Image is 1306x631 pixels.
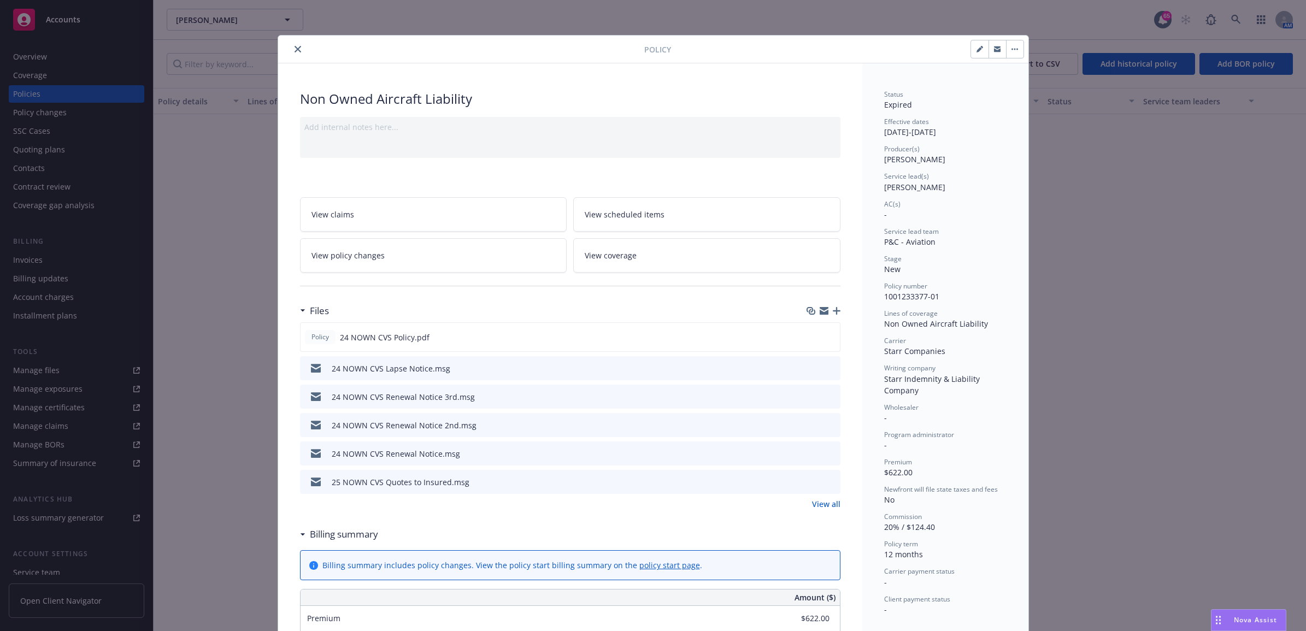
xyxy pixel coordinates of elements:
[585,250,637,261] span: View coverage
[884,209,887,220] span: -
[332,420,476,431] div: 24 NOWN CVS Renewal Notice 2nd.msg
[300,238,567,273] a: View policy changes
[809,420,817,431] button: download file
[765,610,836,627] input: 0.00
[332,476,469,488] div: 25 NOWN CVS Quotes to Insured.msg
[884,227,939,236] span: Service lead team
[884,512,922,521] span: Commission
[795,592,836,603] span: Amount ($)
[884,346,945,356] span: Starr Companies
[884,291,939,302] span: 1001233377-01
[884,363,936,373] span: Writing company
[884,154,945,164] span: [PERSON_NAME]
[884,549,923,559] span: 12 months
[644,44,671,55] span: Policy
[585,209,664,220] span: View scheduled items
[884,430,954,439] span: Program administrator
[826,363,836,374] button: preview file
[884,172,929,181] span: Service lead(s)
[884,485,998,494] span: Newfront will file state taxes and fees
[340,332,430,343] span: 24 NOWN CVS Policy.pdf
[809,363,817,374] button: download file
[332,448,460,459] div: 24 NOWN CVS Renewal Notice.msg
[884,374,982,396] span: Starr Indemnity & Liability Company
[884,412,887,423] span: -
[808,332,817,343] button: download file
[291,43,304,56] button: close
[884,604,887,615] span: -
[826,476,836,488] button: preview file
[300,304,329,318] div: Files
[311,250,385,261] span: View policy changes
[884,457,912,467] span: Premium
[884,539,918,549] span: Policy term
[884,403,919,412] span: Wholesaler
[884,319,988,329] span: Non Owned Aircraft Liability
[884,336,906,345] span: Carrier
[884,281,927,291] span: Policy number
[826,332,836,343] button: preview file
[884,522,935,532] span: 20% / $124.40
[884,567,955,576] span: Carrier payment status
[322,559,702,571] div: Billing summary includes policy changes. View the policy start billing summary on the .
[573,197,840,232] a: View scheduled items
[826,391,836,403] button: preview file
[300,197,567,232] a: View claims
[310,304,329,318] h3: Files
[884,309,938,318] span: Lines of coverage
[884,117,929,126] span: Effective dates
[304,121,836,133] div: Add internal notes here...
[884,577,887,587] span: -
[884,254,902,263] span: Stage
[1234,615,1277,624] span: Nova Assist
[307,613,340,623] span: Premium
[884,237,936,247] span: P&C - Aviation
[300,527,378,541] div: Billing summary
[884,90,903,99] span: Status
[639,560,700,570] a: policy start page
[884,144,920,154] span: Producer(s)
[809,391,817,403] button: download file
[884,440,887,450] span: -
[809,448,817,459] button: download file
[1211,609,1286,631] button: Nova Assist
[573,238,840,273] a: View coverage
[884,117,1007,138] div: [DATE] - [DATE]
[300,90,840,108] div: Non Owned Aircraft Liability
[310,527,378,541] h3: Billing summary
[826,448,836,459] button: preview file
[884,199,901,209] span: AC(s)
[1211,610,1225,630] div: Drag to move
[884,467,913,477] span: $622.00
[826,420,836,431] button: preview file
[812,498,840,510] a: View all
[332,391,475,403] div: 24 NOWN CVS Renewal Notice 3rd.msg
[884,594,950,604] span: Client payment status
[332,363,450,374] div: 24 NOWN CVS Lapse Notice.msg
[809,476,817,488] button: download file
[884,99,912,110] span: Expired
[884,494,895,505] span: No
[884,182,945,192] span: [PERSON_NAME]
[884,264,901,274] span: New
[311,209,354,220] span: View claims
[309,332,331,342] span: Policy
